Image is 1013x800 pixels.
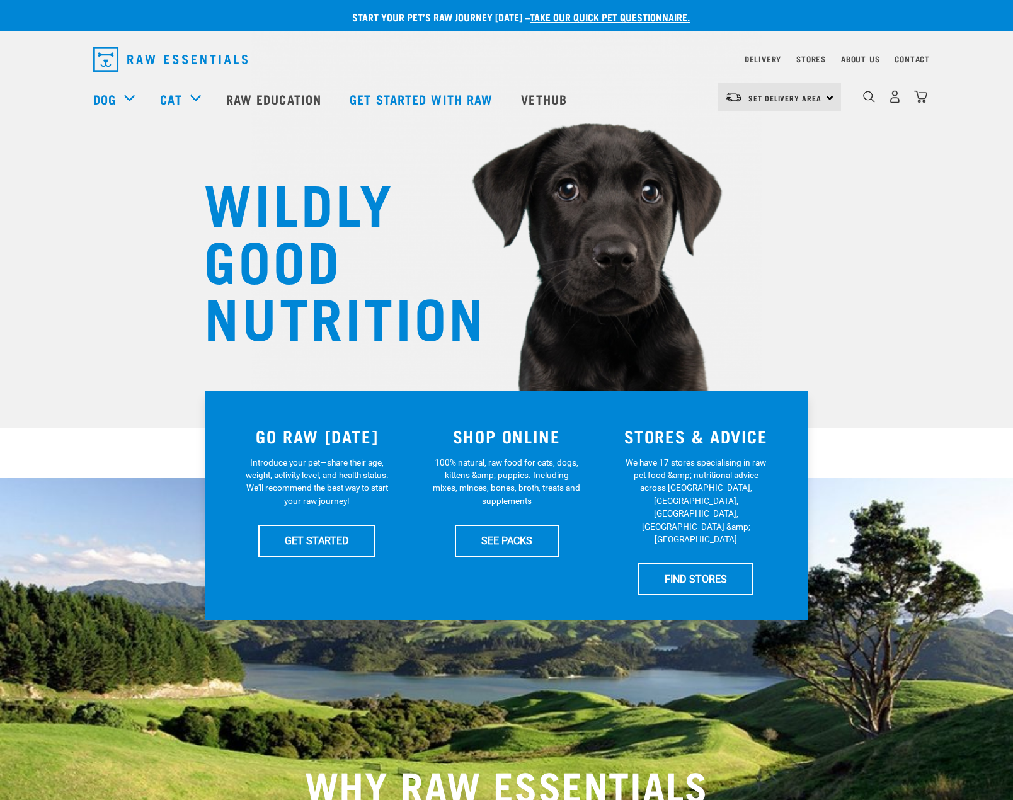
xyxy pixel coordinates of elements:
[433,456,581,508] p: 100% natural, raw food for cats, dogs, kittens &amp; puppies. Including mixes, minces, bones, bro...
[622,456,770,546] p: We have 17 stores specialising in raw pet food &amp; nutritional advice across [GEOGRAPHIC_DATA],...
[745,57,781,61] a: Delivery
[895,57,930,61] a: Contact
[93,89,116,108] a: Dog
[796,57,826,61] a: Stores
[160,89,181,108] a: Cat
[888,90,901,103] img: user.png
[93,47,248,72] img: Raw Essentials Logo
[748,96,821,100] span: Set Delivery Area
[530,14,690,20] a: take our quick pet questionnaire.
[83,42,930,77] nav: dropdown navigation
[638,563,753,595] a: FIND STORES
[914,90,927,103] img: home-icon@2x.png
[243,456,391,508] p: Introduce your pet—share their age, weight, activity level, and health status. We'll recommend th...
[420,426,594,446] h3: SHOP ONLINE
[863,91,875,103] img: home-icon-1@2x.png
[230,426,404,446] h3: GO RAW [DATE]
[214,74,337,124] a: Raw Education
[204,173,456,343] h1: WILDLY GOOD NUTRITION
[508,74,583,124] a: Vethub
[609,426,783,446] h3: STORES & ADVICE
[455,525,559,556] a: SEE PACKS
[337,74,508,124] a: Get started with Raw
[258,525,375,556] a: GET STARTED
[841,57,879,61] a: About Us
[725,91,742,103] img: van-moving.png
